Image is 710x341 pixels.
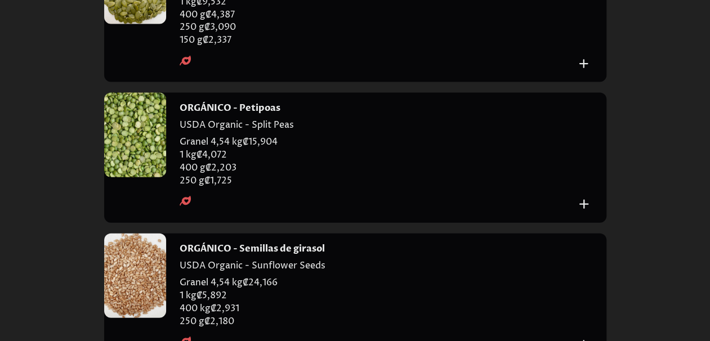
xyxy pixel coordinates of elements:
p: 150 g ₡ 2,337 [180,34,575,47]
h4: ORGÁNICO - Semillas de girasol [180,243,325,255]
p: 400 g ₡ 2,203 [180,161,575,174]
p: USDA Organic - Sunflower Seeds [180,259,575,276]
p: 250 g ₡ 1,725 [180,174,575,187]
p: 1 kg ₡ 5,892 [180,289,575,302]
h4: ORGÁNICO - Petipoas [180,102,280,114]
p: 1 kg ₡ 4,072 [180,149,575,161]
p: 250 g ₡ 2,180 [180,315,575,328]
p: 400 kg ₡ 2,931 [180,302,575,315]
p: 250 g ₡ 3,090 [180,21,575,34]
button: Add to cart [575,195,592,213]
p: Granel 4,54 kg ₡ 24,166 [180,276,575,289]
p: 400 g ₡ 4,387 [180,8,575,21]
p: Granel 4,54 kg ₡ 15,904 [180,136,575,149]
button: Add to cart [575,55,592,73]
p: USDA Organic - Split Peas [180,119,575,136]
